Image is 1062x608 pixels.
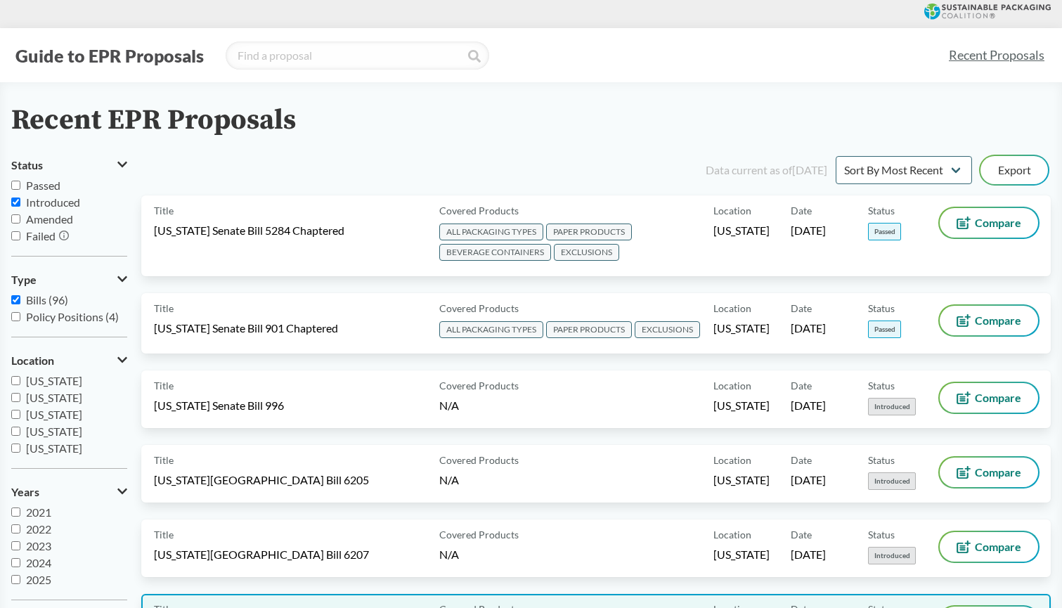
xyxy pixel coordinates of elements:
span: Location [713,203,751,218]
span: [DATE] [791,472,826,488]
input: Introduced [11,198,20,207]
span: Passed [868,321,901,338]
span: [US_STATE] [26,441,82,455]
span: Compare [975,392,1021,403]
span: [US_STATE] [713,223,770,238]
span: Date [791,301,812,316]
button: Years [11,480,127,504]
span: Introduced [868,398,916,415]
button: Type [11,268,127,292]
input: Bills (96) [11,295,20,304]
span: Status [868,527,895,542]
span: [US_STATE] [713,398,770,413]
span: Years [11,486,39,498]
button: Guide to EPR Proposals [11,44,208,67]
input: [US_STATE] [11,444,20,453]
span: Location [713,301,751,316]
span: Location [11,354,54,367]
span: Covered Products [439,301,519,316]
button: Compare [940,208,1038,238]
span: Location [713,453,751,467]
span: [US_STATE] Senate Bill 5284 Chaptered [154,223,344,238]
h2: Recent EPR Proposals [11,105,296,136]
span: BEVERAGE CONTAINERS [439,244,551,261]
span: 2023 [26,539,51,552]
button: Compare [940,532,1038,562]
span: Introduced [26,195,80,209]
span: 2021 [26,505,51,519]
input: Amended [11,214,20,224]
span: [DATE] [791,398,826,413]
span: PAPER PRODUCTS [546,224,632,240]
span: Covered Products [439,203,519,218]
button: Compare [940,383,1038,413]
button: Location [11,349,127,373]
span: [US_STATE] Senate Bill 901 Chaptered [154,321,338,336]
button: Compare [940,458,1038,487]
span: Introduced [868,547,916,564]
span: Compare [975,217,1021,228]
input: Find a proposal [226,41,489,70]
span: ALL PACKAGING TYPES [439,321,543,338]
input: Passed [11,181,20,190]
span: Title [154,203,174,218]
span: [US_STATE] [713,547,770,562]
span: [US_STATE] [26,374,82,387]
span: 2024 [26,556,51,569]
span: [US_STATE] [26,391,82,404]
input: 2022 [11,524,20,533]
input: [US_STATE] [11,376,20,385]
span: [US_STATE][GEOGRAPHIC_DATA] Bill 6205 [154,472,369,488]
span: Date [791,527,812,542]
span: Date [791,203,812,218]
span: 2025 [26,573,51,586]
div: Data current as of [DATE] [706,162,827,179]
span: Covered Products [439,453,519,467]
span: Compare [975,315,1021,326]
input: [US_STATE] [11,427,20,436]
span: Amended [26,212,73,226]
span: Failed [26,229,56,242]
span: N/A [439,473,459,486]
input: 2023 [11,541,20,550]
span: [US_STATE] [26,425,82,438]
span: [US_STATE] [713,472,770,488]
span: Compare [975,467,1021,478]
input: [US_STATE] [11,410,20,419]
span: [DATE] [791,547,826,562]
span: Status [868,203,895,218]
span: Passed [868,223,901,240]
span: Status [868,453,895,467]
span: Date [791,453,812,467]
span: [DATE] [791,223,826,238]
span: N/A [439,399,459,412]
span: Location [713,527,751,542]
span: Location [713,378,751,393]
span: PAPER PRODUCTS [546,321,632,338]
span: Status [11,159,43,172]
input: Policy Positions (4) [11,312,20,321]
span: 2022 [26,522,51,536]
button: Compare [940,306,1038,335]
span: [US_STATE][GEOGRAPHIC_DATA] Bill 6207 [154,547,369,562]
span: Compare [975,541,1021,552]
span: ALL PACKAGING TYPES [439,224,543,240]
input: Failed [11,231,20,240]
span: [US_STATE] Senate Bill 996 [154,398,284,413]
button: Status [11,153,127,177]
a: Recent Proposals [943,39,1051,71]
span: [US_STATE] [713,321,770,336]
span: Title [154,378,174,393]
span: Policy Positions (4) [26,310,119,323]
span: Bills (96) [26,293,68,306]
input: 2024 [11,558,20,567]
span: Introduced [868,472,916,490]
span: Title [154,301,174,316]
button: Export [980,156,1048,184]
span: Type [11,273,37,286]
input: [US_STATE] [11,393,20,402]
span: Title [154,453,174,467]
span: Status [868,378,895,393]
span: Covered Products [439,527,519,542]
span: N/A [439,548,459,561]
